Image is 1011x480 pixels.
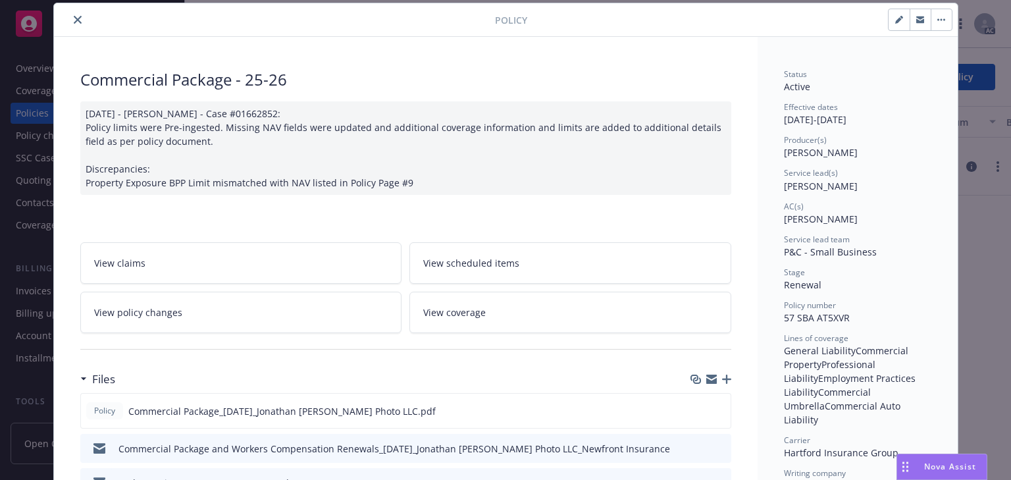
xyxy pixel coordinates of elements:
[784,311,850,324] span: 57 SBA AT5XVR
[423,256,519,270] span: View scheduled items
[784,134,827,146] span: Producer(s)
[784,213,858,225] span: [PERSON_NAME]
[784,68,807,80] span: Status
[495,13,527,27] span: Policy
[693,442,704,456] button: download file
[784,279,821,291] span: Renewal
[784,101,931,126] div: [DATE] - [DATE]
[70,12,86,28] button: close
[94,306,182,319] span: View policy changes
[784,358,878,385] span: Professional Liability
[784,344,856,357] span: General Liability
[784,146,858,159] span: [PERSON_NAME]
[409,242,731,284] a: View scheduled items
[784,300,836,311] span: Policy number
[784,435,810,446] span: Carrier
[924,461,976,472] span: Nova Assist
[784,372,918,398] span: Employment Practices Liability
[692,404,703,418] button: download file
[784,446,898,459] span: Hartford Insurance Group
[80,242,402,284] a: View claims
[784,267,805,278] span: Stage
[784,101,838,113] span: Effective dates
[714,442,726,456] button: preview file
[784,386,873,412] span: Commercial Umbrella
[784,467,846,479] span: Writing company
[784,167,838,178] span: Service lead(s)
[784,246,877,258] span: P&C - Small Business
[80,68,731,91] div: Commercial Package - 25-26
[897,454,914,479] div: Drag to move
[80,371,115,388] div: Files
[118,442,670,456] div: Commercial Package and Workers Compensation Renewals_[DATE]_Jonathan [PERSON_NAME] Photo LLC_Newf...
[80,292,402,333] a: View policy changes
[128,404,436,418] span: Commercial Package_[DATE]_Jonathan [PERSON_NAME] Photo LLC.pdf
[784,400,903,426] span: Commercial Auto Liability
[423,306,486,319] span: View coverage
[91,405,118,417] span: Policy
[94,256,145,270] span: View claims
[784,234,850,245] span: Service lead team
[92,371,115,388] h3: Files
[784,201,804,212] span: AC(s)
[784,333,848,344] span: Lines of coverage
[896,454,987,480] button: Nova Assist
[713,404,725,418] button: preview file
[784,344,911,371] span: Commercial Property
[784,180,858,192] span: [PERSON_NAME]
[409,292,731,333] a: View coverage
[784,80,810,93] span: Active
[80,101,731,195] div: [DATE] - [PERSON_NAME] - Case #01662852: Policy limits were Pre-ingested. Missing NAV fields were...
